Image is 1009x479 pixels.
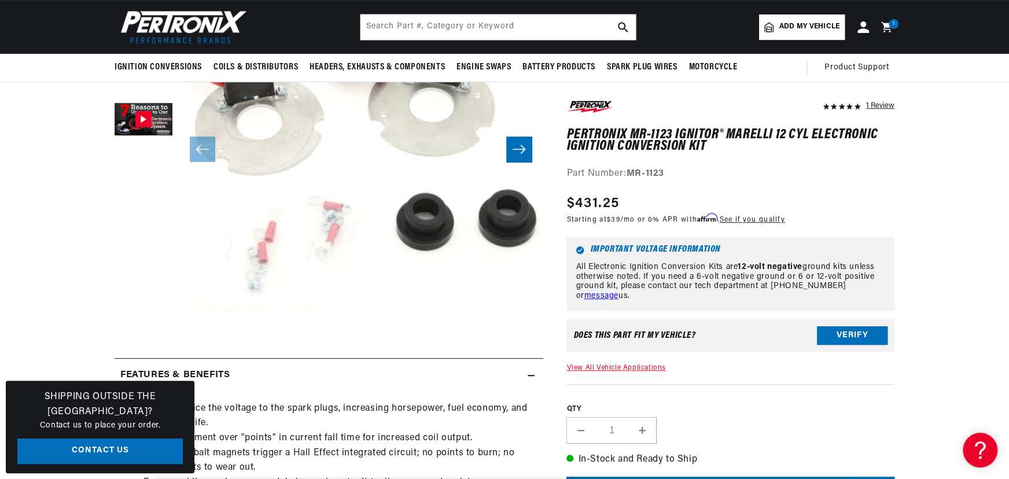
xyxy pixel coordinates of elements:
[566,364,665,371] a: View All Vehicle Applications
[522,61,595,73] span: Battery Products
[566,453,894,468] p: In-Stock and Ready to Ship
[610,14,636,40] button: search button
[17,419,183,432] p: Contact us to place your order.
[824,54,894,82] summary: Product Support
[566,404,894,414] label: QTY
[115,61,202,73] span: Ignition Conversions
[517,54,601,81] summary: Battery Products
[719,216,785,223] a: See if you qualify - Learn more about Affirm Financing (opens in modal)
[738,263,802,271] strong: 12-volt negative
[304,54,451,81] summary: Headers, Exhausts & Components
[893,19,895,29] span: 1
[576,246,885,255] h6: Important Voltage Information
[143,431,537,446] li: 2:1 improvement over "points" in current fall time for increased coil output.
[566,167,894,182] div: Part Number:
[573,331,695,340] div: Does This part fit My vehicle?
[310,61,445,73] span: Headers, Exhausts & Components
[824,61,889,74] span: Product Support
[120,368,230,383] h2: Features & Benefits
[566,193,619,214] span: $431.25
[607,61,677,73] span: Spark Plug Wires
[688,61,737,73] span: Motorcycle
[190,137,215,162] button: Slide left
[213,61,298,73] span: Coils & Distributors
[584,292,618,300] a: message
[451,54,517,81] summary: Engine Swaps
[115,54,208,81] summary: Ignition Conversions
[576,263,885,301] p: All Electronic Ignition Conversion Kits are ground kits unless otherwise noted. If you need a 6-v...
[566,129,894,153] h1: PerTronix MR-1123 Ignitor® Marelli 12 cyl Electronic Ignition Conversion Kit
[817,326,888,345] button: Verify
[456,61,511,73] span: Engine Swaps
[143,401,537,431] li: Delivers twice the voltage to the spark plugs, increasing horsepower, fuel economy, and spark plu...
[17,439,183,465] a: Contact Us
[115,359,543,392] summary: Features & Benefits
[17,390,183,419] h3: Shipping Outside the [GEOGRAPHIC_DATA]?
[779,21,839,32] span: Add my vehicle
[360,14,636,40] input: Search Part #, Category or Keyword
[143,446,537,476] li: Rotating cobalt magnets trigger a Hall Effect integrated circuit; no points to burn; no moving pa...
[759,14,845,40] a: Add my vehicle
[697,213,717,222] span: Affirm
[115,7,248,47] img: Pertronix
[506,137,532,162] button: Slide right
[866,98,894,112] div: 1 Review
[208,54,304,81] summary: Coils & Distributors
[607,216,620,223] span: $39
[627,170,664,179] strong: MR-1123
[683,54,743,81] summary: Motorcycle
[566,214,785,225] p: Starting at /mo or 0% APR with .
[601,54,683,81] summary: Spark Plug Wires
